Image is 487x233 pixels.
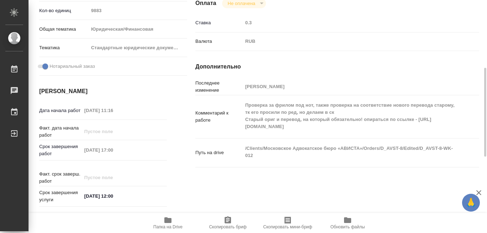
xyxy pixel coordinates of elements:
[39,44,88,51] p: Тематика
[243,35,456,47] div: RUB
[195,110,243,124] p: Комментарий к работе
[198,213,258,233] button: Скопировать бриф
[39,7,88,14] p: Кол-во единиц
[209,224,246,229] span: Скопировать бриф
[82,191,144,201] input: ✎ Введи что-нибудь
[88,5,187,16] input: Пустое поле
[88,42,187,54] div: Стандартные юридические документы, договоры, уставы
[243,99,456,133] textarea: Проверка за фрилом под нот, также проверка на соответствие нового перевода старому, тк его просил...
[39,26,88,33] p: Общая тематика
[243,81,456,92] input: Пустое поле
[39,125,82,139] p: Факт. дата начала работ
[50,63,95,70] span: Нотариальный заказ
[462,194,480,212] button: 🙏
[465,195,477,210] span: 🙏
[195,38,243,45] p: Валюта
[195,19,243,26] p: Ставка
[138,213,198,233] button: Папка на Drive
[88,23,187,35] div: Юридическая/Финансовая
[82,145,144,155] input: Пустое поле
[195,80,243,94] p: Последнее изменение
[243,17,456,28] input: Пустое поле
[318,213,378,233] button: Обновить файлы
[82,126,144,137] input: Пустое поле
[226,0,257,6] button: Не оплачена
[82,105,144,116] input: Пустое поле
[39,171,82,185] p: Факт. срок заверш. работ
[195,149,243,156] p: Путь на drive
[82,172,144,183] input: Пустое поле
[153,224,183,229] span: Папка на Drive
[258,213,318,233] button: Скопировать мини-бриф
[243,142,456,162] textarea: /Clients/Московское Адвокатское бюро «АВИСТА»/Orders/D_AVST-8/Edited/D_AVST-8-WK-012
[195,62,479,71] h4: Дополнительно
[39,107,82,114] p: Дата начала работ
[39,189,82,203] p: Срок завершения услуги
[330,224,365,229] span: Обновить файлы
[263,224,312,229] span: Скопировать мини-бриф
[39,143,82,157] p: Срок завершения работ
[39,87,167,96] h4: [PERSON_NAME]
